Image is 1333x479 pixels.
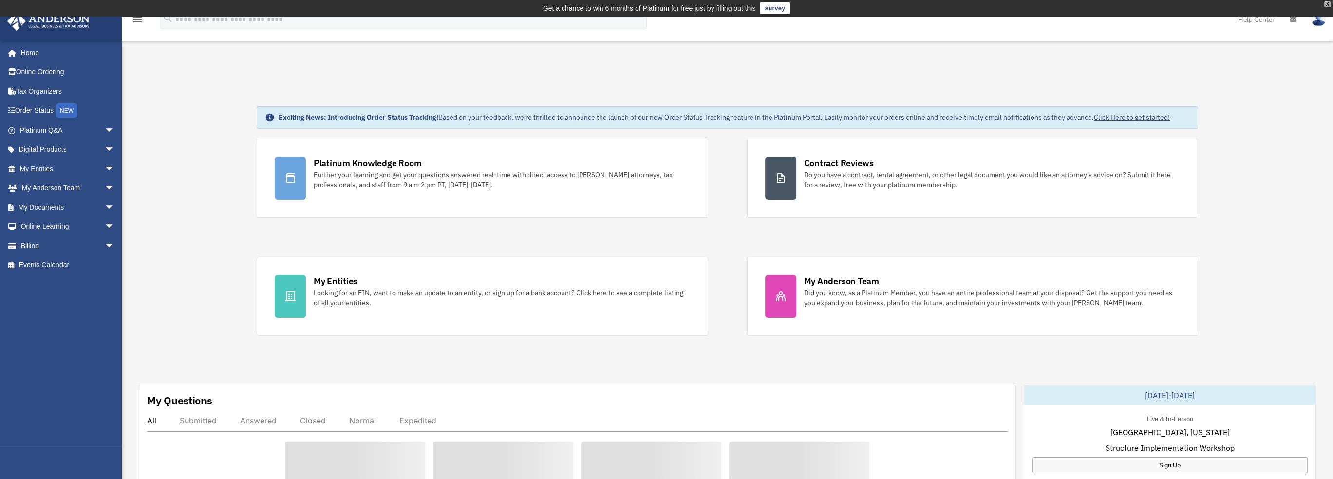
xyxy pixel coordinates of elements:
span: arrow_drop_down [105,236,124,256]
a: Home [7,43,124,62]
a: My Documentsarrow_drop_down [7,197,129,217]
strong: Exciting News: Introducing Order Status Tracking! [279,113,438,122]
img: User Pic [1311,12,1326,26]
span: arrow_drop_down [105,197,124,217]
i: search [163,13,173,24]
div: Answered [240,416,277,425]
a: Online Learningarrow_drop_down [7,217,129,236]
div: Live & In-Person [1139,413,1201,423]
div: Closed [300,416,326,425]
div: Submitted [180,416,217,425]
div: Contract Reviews [804,157,874,169]
div: Further your learning and get your questions answered real-time with direct access to [PERSON_NAM... [314,170,690,190]
a: My Entitiesarrow_drop_down [7,159,129,178]
a: survey [760,2,790,14]
a: Events Calendar [7,255,129,275]
div: Normal [349,416,376,425]
span: Structure Implementation Workshop [1105,442,1234,454]
div: My Anderson Team [804,275,879,287]
a: My Anderson Team Did you know, as a Platinum Member, you have an entire professional team at your... [747,257,1199,336]
div: Get a chance to win 6 months of Platinum for free just by filling out this [543,2,756,14]
i: menu [131,14,143,25]
a: menu [131,17,143,25]
div: Do you have a contract, rental agreement, or other legal document you would like an attorney's ad... [804,170,1181,190]
a: Online Ordering [7,62,129,82]
a: My Entities Looking for an EIN, want to make an update to an entity, or sign up for a bank accoun... [257,257,708,336]
a: My Anderson Teamarrow_drop_down [7,178,129,198]
span: arrow_drop_down [105,159,124,179]
a: Contract Reviews Do you have a contract, rental agreement, or other legal document you would like... [747,139,1199,218]
a: Click Here to get started! [1094,113,1170,122]
span: [GEOGRAPHIC_DATA], [US_STATE] [1110,426,1229,438]
span: arrow_drop_down [105,178,124,198]
div: Did you know, as a Platinum Member, you have an entire professional team at your disposal? Get th... [804,288,1181,307]
div: NEW [56,103,77,118]
div: My Entities [314,275,357,287]
a: Platinum Knowledge Room Further your learning and get your questions answered real-time with dire... [257,139,708,218]
span: arrow_drop_down [105,120,124,140]
a: Order StatusNEW [7,101,129,121]
img: Anderson Advisors Platinum Portal [4,12,93,31]
a: Platinum Q&Aarrow_drop_down [7,120,129,140]
div: Expedited [399,416,436,425]
div: All [147,416,156,425]
span: arrow_drop_down [105,140,124,160]
a: Tax Organizers [7,81,129,101]
a: Digital Productsarrow_drop_down [7,140,129,159]
div: close [1324,1,1331,7]
div: Platinum Knowledge Room [314,157,422,169]
div: [DATE]-[DATE] [1024,385,1315,405]
div: Based on your feedback, we're thrilled to announce the launch of our new Order Status Tracking fe... [279,113,1170,122]
span: arrow_drop_down [105,217,124,237]
div: Looking for an EIN, want to make an update to an entity, or sign up for a bank account? Click her... [314,288,690,307]
a: Billingarrow_drop_down [7,236,129,255]
div: My Questions [147,393,212,408]
a: Sign Up [1032,457,1308,473]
